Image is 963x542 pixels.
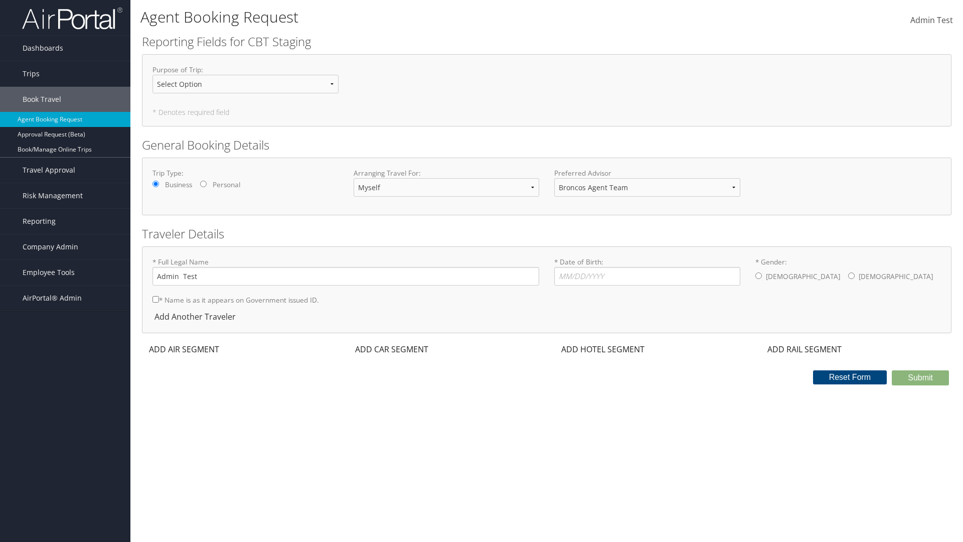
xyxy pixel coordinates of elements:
[142,137,951,154] h2: General Booking Details
[755,257,941,287] label: * Gender:
[23,260,75,285] span: Employee Tools
[554,168,740,178] label: Preferred Advisor
[23,209,56,234] span: Reporting
[23,183,83,208] span: Risk Management
[142,343,224,355] div: ADD AIR SEGMENT
[910,15,953,26] span: Admin Test
[766,267,840,286] label: [DEMOGRAPHIC_DATA]
[213,180,240,190] label: Personal
[23,87,61,112] span: Book Travel
[910,5,953,36] a: Admin Test
[152,168,339,178] label: Trip Type:
[892,370,949,385] button: Submit
[354,168,540,178] label: Arranging Travel For:
[859,267,933,286] label: [DEMOGRAPHIC_DATA]
[152,267,539,286] input: * Full Legal Name
[813,370,887,384] button: Reset Form
[140,7,682,28] h1: Agent Booking Request
[165,180,192,190] label: Business
[23,158,75,183] span: Travel Approval
[755,273,762,279] input: * Gender:[DEMOGRAPHIC_DATA][DEMOGRAPHIC_DATA]
[23,36,63,61] span: Dashboards
[760,343,847,355] div: ADD RAIL SEGMENT
[142,225,951,242] h2: Traveler Details
[152,296,159,303] input: * Name is as it appears on Government issued ID.
[152,109,941,116] h5: * Denotes required field
[152,65,339,101] label: Purpose of Trip :
[848,273,855,279] input: * Gender:[DEMOGRAPHIC_DATA][DEMOGRAPHIC_DATA]
[23,234,78,259] span: Company Admin
[554,267,740,286] input: * Date of Birth:
[152,75,339,93] select: Purpose of Trip:
[23,286,82,311] span: AirPortal® Admin
[22,7,122,30] img: airportal-logo.png
[152,311,241,323] div: Add Another Traveler
[554,343,650,355] div: ADD HOTEL SEGMENT
[152,291,319,309] label: * Name is as it appears on Government issued ID.
[23,61,40,86] span: Trips
[348,343,433,355] div: ADD CAR SEGMENT
[152,257,539,286] label: * Full Legal Name
[142,33,951,50] h2: Reporting Fields for CBT Staging
[554,257,740,286] label: * Date of Birth:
